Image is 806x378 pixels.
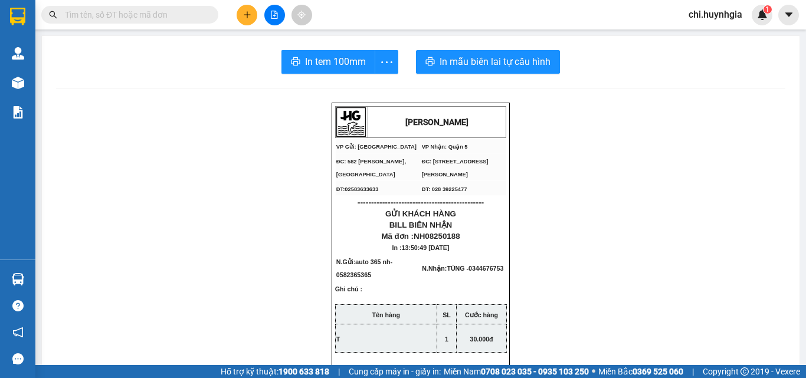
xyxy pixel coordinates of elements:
[355,258,390,265] span: auto 365 nh
[358,198,484,207] span: ----------------------------------------------
[12,106,24,119] img: solution-icon
[12,300,24,311] span: question-circle
[757,9,768,20] img: icon-new-feature
[692,365,694,378] span: |
[291,5,312,25] button: aim
[336,144,417,150] span: VP Gửi: [GEOGRAPHIC_DATA]
[764,5,772,14] sup: 1
[778,5,799,25] button: caret-down
[281,50,375,74] button: printerIn tem 100mm
[12,77,24,89] img: warehouse-icon
[12,47,24,60] img: warehouse-icon
[440,54,551,69] span: In mẫu biên lai tự cấu hình
[392,244,450,251] span: In :
[425,57,435,68] span: printer
[10,8,25,25] img: logo-vxr
[405,117,468,127] strong: [PERSON_NAME]
[422,265,503,272] span: N.Nhận:
[444,365,589,378] span: Miền Nam
[422,186,467,192] span: ĐT: 028 39225477
[447,265,503,272] span: TÙNG -
[422,144,468,150] span: VP Nhận: Quận 5
[372,311,400,318] strong: Tên hàng
[270,11,279,19] span: file-add
[416,50,560,74] button: printerIn mẫu biên lai tự cấu hình
[465,311,498,318] strong: Cước hàng
[375,50,398,74] button: more
[402,244,450,251] span: 13:50:49 [DATE]
[49,11,57,19] span: search
[443,311,451,318] strong: SL
[765,5,769,14] span: 1
[336,336,340,343] span: T
[65,8,204,21] input: Tìm tên, số ĐT hoặc mã đơn
[336,271,371,278] span: 0582365365
[389,221,453,229] span: BILL BIÊN NHẬN
[12,273,24,285] img: warehouse-icon
[741,367,749,376] span: copyright
[297,11,306,19] span: aim
[338,365,340,378] span: |
[335,285,362,302] span: Ghi chú :
[422,159,489,178] span: ĐC: [STREET_ADDRESS][PERSON_NAME]
[291,57,300,68] span: printer
[381,232,460,241] span: Mã đơn :
[592,369,595,374] span: ⚪️
[336,186,379,192] span: ĐT:02583633633
[468,265,503,272] span: 0344676753
[336,258,392,278] span: N.Gửi:
[679,7,752,22] span: chi.huynhgia
[414,232,460,241] span: NH08250188
[598,365,683,378] span: Miền Bắc
[385,209,456,218] span: GỬI KHÁCH HÀNG
[470,336,493,343] span: 30.000đ
[237,5,257,25] button: plus
[784,9,794,20] span: caret-down
[243,11,251,19] span: plus
[279,367,329,376] strong: 1900 633 818
[336,107,366,137] img: logo
[349,365,441,378] span: Cung cấp máy in - giấy in:
[375,55,398,70] span: more
[264,5,285,25] button: file-add
[12,327,24,338] span: notification
[221,365,329,378] span: Hỗ trợ kỹ thuật:
[445,336,448,343] span: 1
[481,367,589,376] strong: 0708 023 035 - 0935 103 250
[336,159,406,178] span: ĐC: 582 [PERSON_NAME], [GEOGRAPHIC_DATA]
[12,353,24,364] span: message
[633,367,683,376] strong: 0369 525 060
[305,54,366,69] span: In tem 100mm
